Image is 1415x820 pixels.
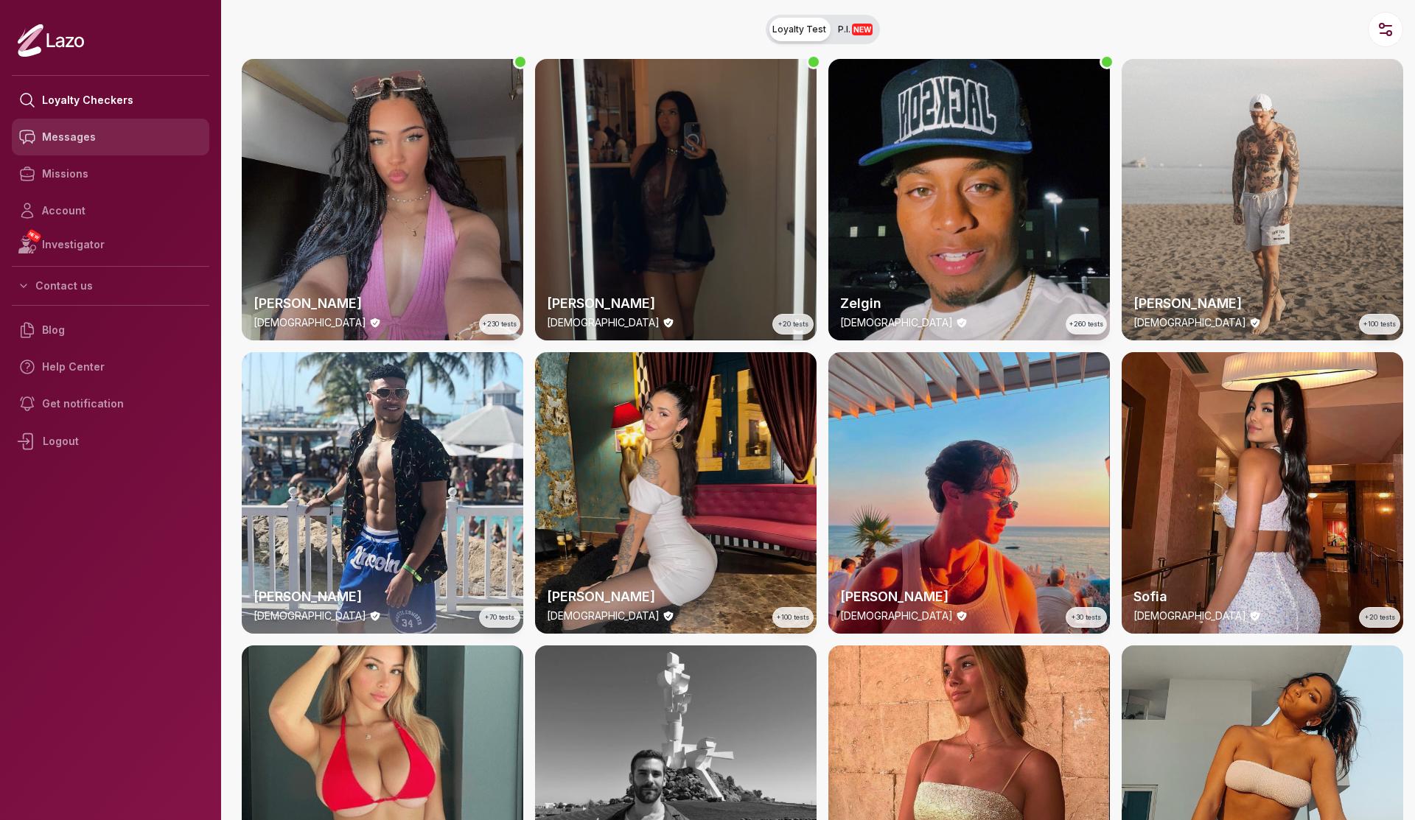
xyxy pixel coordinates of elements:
[772,24,826,35] span: Loyalty Test
[12,422,209,460] div: Logout
[254,293,511,314] h2: [PERSON_NAME]
[547,293,805,314] h2: [PERSON_NAME]
[483,319,517,329] span: +230 tests
[12,119,209,155] a: Messages
[485,612,514,623] span: +70 tests
[12,348,209,385] a: Help Center
[242,59,523,340] a: thumbchecker[PERSON_NAME][DEMOGRAPHIC_DATA]+230 tests
[840,293,1098,314] h2: Zelgin
[12,82,209,119] a: Loyalty Checkers
[1122,59,1403,340] a: thumbchecker[PERSON_NAME][DEMOGRAPHIC_DATA]+100 tests
[840,586,1098,607] h2: [PERSON_NAME]
[1133,586,1391,607] h2: Sofia
[828,59,1110,340] img: checker
[12,273,209,299] button: Contact us
[1122,59,1403,340] img: checker
[852,24,873,35] span: NEW
[26,228,42,243] span: NEW
[1365,612,1395,623] span: +20 tests
[535,59,817,340] a: thumbchecker[PERSON_NAME][DEMOGRAPHIC_DATA]+20 tests
[242,59,523,340] img: checker
[547,315,660,330] p: [DEMOGRAPHIC_DATA]
[535,352,817,634] a: thumbchecker[PERSON_NAME][DEMOGRAPHIC_DATA]+100 tests
[12,229,209,260] a: NEWInvestigator
[838,24,873,35] span: P.I.
[1072,612,1101,623] span: +30 tests
[1363,319,1396,329] span: +100 tests
[12,155,209,192] a: Missions
[840,609,953,623] p: [DEMOGRAPHIC_DATA]
[254,609,366,623] p: [DEMOGRAPHIC_DATA]
[547,609,660,623] p: [DEMOGRAPHIC_DATA]
[242,352,523,634] img: checker
[254,586,511,607] h2: [PERSON_NAME]
[1133,293,1391,314] h2: [PERSON_NAME]
[12,385,209,422] a: Get notification
[254,315,366,330] p: [DEMOGRAPHIC_DATA]
[778,319,808,329] span: +20 tests
[1122,352,1403,634] img: checker
[547,586,805,607] h2: [PERSON_NAME]
[1122,352,1403,634] a: thumbcheckerSofia[DEMOGRAPHIC_DATA]+20 tests
[1133,315,1246,330] p: [DEMOGRAPHIC_DATA]
[828,352,1110,634] a: thumbchecker[PERSON_NAME][DEMOGRAPHIC_DATA]+30 tests
[535,352,817,634] img: checker
[242,352,523,634] a: thumbchecker[PERSON_NAME][DEMOGRAPHIC_DATA]+70 tests
[12,192,209,229] a: Account
[840,315,953,330] p: [DEMOGRAPHIC_DATA]
[828,352,1110,634] img: checker
[535,59,817,340] img: checker
[12,312,209,348] a: Blog
[1069,319,1103,329] span: +260 tests
[828,59,1110,340] a: thumbcheckerZelgin[DEMOGRAPHIC_DATA]+260 tests
[777,612,809,623] span: +100 tests
[1133,609,1246,623] p: [DEMOGRAPHIC_DATA]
